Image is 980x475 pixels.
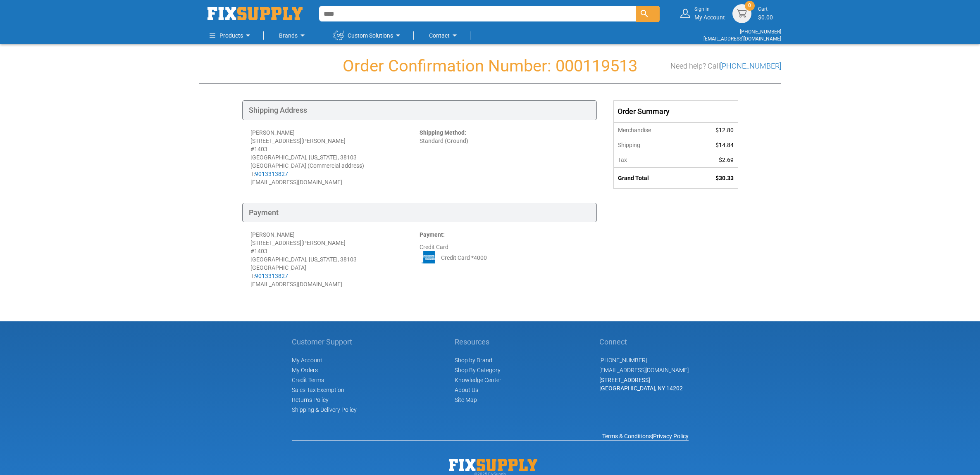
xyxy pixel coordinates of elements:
[455,387,478,393] a: About Us
[210,27,253,44] a: Products
[292,397,329,403] a: Returns Policy
[703,36,781,42] a: [EMAIL_ADDRESS][DOMAIN_NAME]
[758,14,773,21] span: $0.00
[199,57,781,75] h1: Order Confirmation Number: 000119513
[715,142,734,148] span: $14.84
[420,251,439,264] img: AE
[614,138,689,152] th: Shipping
[719,157,734,163] span: $2.69
[455,397,477,403] a: Site Map
[740,29,781,35] a: [PHONE_NUMBER]
[602,433,652,439] a: Terms & Conditions
[720,62,781,70] a: [PHONE_NUMBER]
[441,254,487,262] span: Credit Card *4000
[455,367,501,373] a: Shop By Category
[653,433,689,439] a: Privacy Policy
[758,6,773,13] small: Cart
[715,175,734,181] span: $30.33
[599,357,647,363] a: [PHONE_NUMBER]
[255,273,288,279] a: 9013313827
[292,387,344,393] span: Sales Tax Exemption
[455,377,501,383] a: Knowledge Center
[420,129,466,136] strong: Shipping Method:
[599,377,683,392] span: [STREET_ADDRESS] [GEOGRAPHIC_DATA], NY 14202
[334,27,403,44] a: Custom Solutions
[292,357,322,363] span: My Account
[599,367,689,373] a: [EMAIL_ADDRESS][DOMAIN_NAME]
[292,432,689,440] div: |
[292,338,357,346] h5: Customer Support
[292,367,318,373] span: My Orders
[599,338,689,346] h5: Connect
[420,230,589,288] div: Credit Card
[242,203,597,223] div: Payment
[207,7,303,20] img: Fix Industrial Supply
[618,175,649,181] strong: Grand Total
[250,128,420,186] div: [PERSON_NAME] [STREET_ADDRESS][PERSON_NAME] #1403 [GEOGRAPHIC_DATA], [US_STATE], 38103 [GEOGRAPHI...
[694,6,725,13] small: Sign in
[292,406,357,413] a: Shipping & Delivery Policy
[715,127,734,133] span: $12.80
[748,2,751,9] span: 0
[455,338,501,346] h5: Resources
[449,459,537,471] img: Fix Industrial Supply
[420,128,589,186] div: Standard (Ground)
[292,377,324,383] span: Credit Terms
[455,357,492,363] a: Shop by Brand
[614,152,689,168] th: Tax
[242,100,597,120] div: Shipping Address
[420,231,445,238] strong: Payment:
[614,122,689,138] th: Merchandise
[670,62,781,70] h3: Need help? Call
[250,230,420,288] div: [PERSON_NAME] [STREET_ADDRESS][PERSON_NAME] #1403 [GEOGRAPHIC_DATA], [US_STATE], 38103 [GEOGRAPHI...
[255,171,288,177] a: 9013313827
[694,6,725,21] div: My Account
[279,27,308,44] a: Brands
[614,101,738,122] div: Order Summary
[429,27,460,44] a: Contact
[207,7,303,20] a: store logo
